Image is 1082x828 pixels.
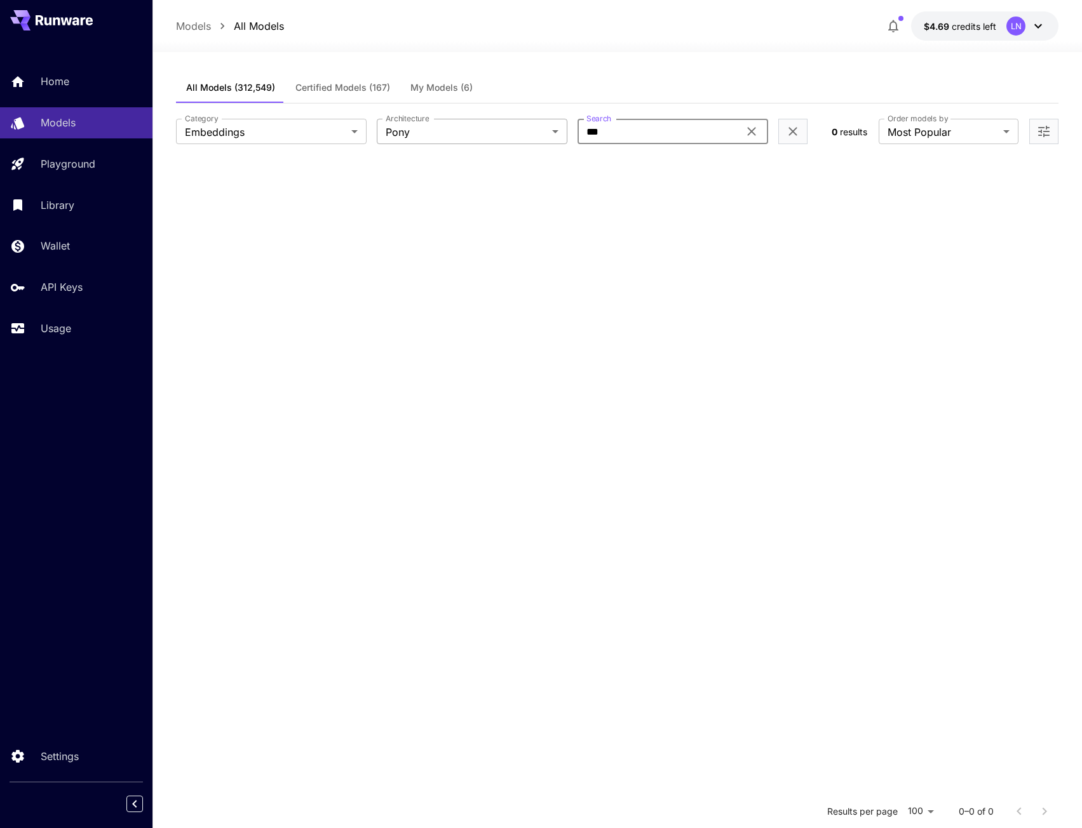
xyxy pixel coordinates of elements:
[832,126,837,137] span: 0
[176,18,284,34] nav: breadcrumb
[1006,17,1025,36] div: LN
[586,113,611,124] label: Search
[1036,124,1052,140] button: Open more filters
[386,113,429,124] label: Architecture
[903,802,938,820] div: 100
[888,124,998,140] span: Most Popular
[911,11,1058,41] button: $4.69163LN
[959,805,994,818] p: 0–0 of 0
[924,20,996,33] div: $4.69163
[41,115,76,130] p: Models
[41,197,74,213] p: Library
[41,156,95,171] p: Playground
[386,124,547,140] span: Pony
[295,82,390,93] span: Certified Models (167)
[41,238,70,253] p: Wallet
[952,21,996,32] span: credits left
[126,796,143,812] button: Collapse sidebar
[41,279,83,295] p: API Keys
[924,21,952,32] span: $4.69
[234,18,284,34] a: All Models
[185,124,346,140] span: Embeddings
[888,113,948,124] label: Order models by
[41,321,71,336] p: Usage
[176,18,211,34] a: Models
[827,805,898,818] p: Results per page
[136,792,152,815] div: Collapse sidebar
[186,82,275,93] span: All Models (312,549)
[41,749,79,764] p: Settings
[785,124,801,140] button: Clear filters (2)
[410,82,473,93] span: My Models (6)
[185,113,219,124] label: Category
[41,74,69,89] p: Home
[840,126,867,137] span: results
